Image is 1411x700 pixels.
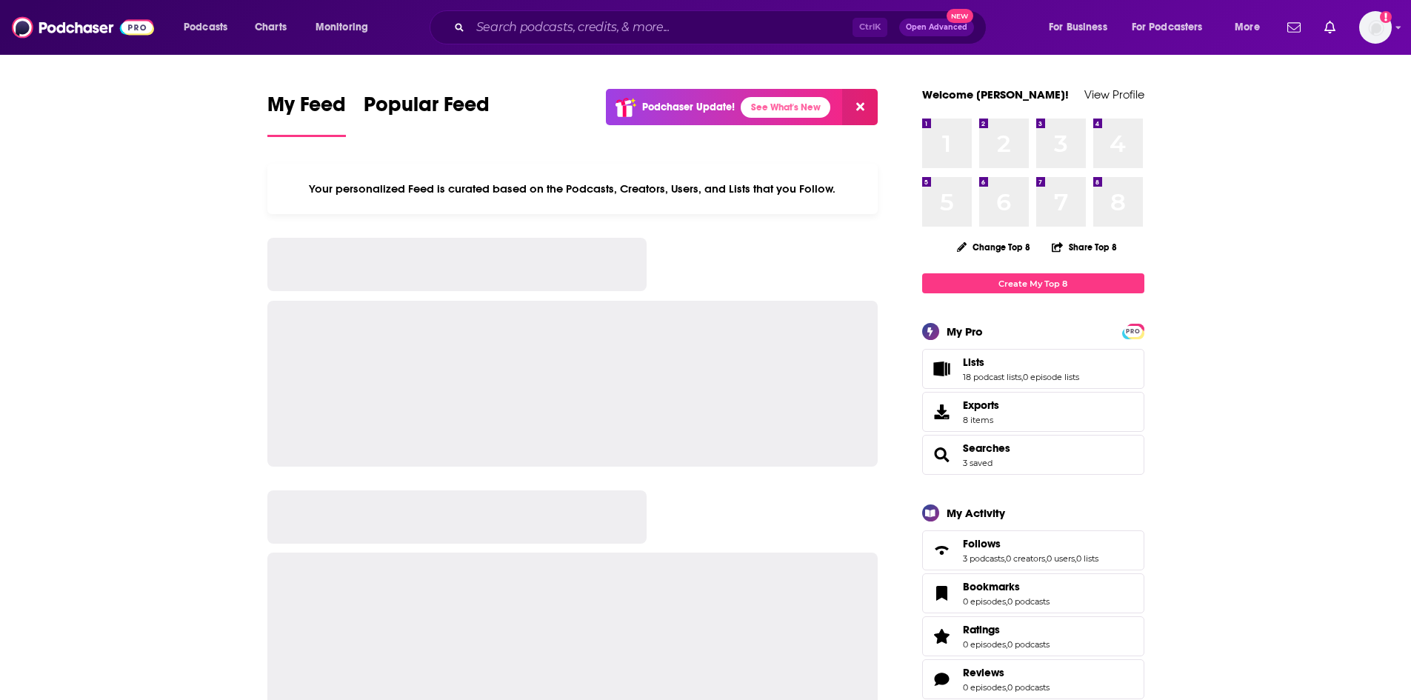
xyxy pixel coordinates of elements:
[741,97,830,118] a: See What's New
[922,530,1144,570] span: Follows
[963,553,1004,564] a: 3 podcasts
[1051,233,1118,261] button: Share Top 8
[922,573,1144,613] span: Bookmarks
[963,458,993,468] a: 3 saved
[963,356,984,369] span: Lists
[922,349,1144,389] span: Lists
[927,359,957,379] a: Lists
[1235,17,1260,38] span: More
[963,623,1050,636] a: Ratings
[947,506,1005,520] div: My Activity
[963,372,1021,382] a: 18 podcast lists
[1318,15,1341,40] a: Show notifications dropdown
[963,682,1006,693] a: 0 episodes
[1281,15,1307,40] a: Show notifications dropdown
[922,659,1144,699] span: Reviews
[12,13,154,41] img: Podchaser - Follow, Share and Rate Podcasts
[927,669,957,690] a: Reviews
[947,324,983,339] div: My Pro
[1359,11,1392,44] span: Logged in as megcassidy
[927,626,957,647] a: Ratings
[1359,11,1392,44] img: User Profile
[963,596,1006,607] a: 0 episodes
[963,580,1050,593] a: Bookmarks
[305,16,387,39] button: open menu
[173,16,247,39] button: open menu
[963,537,1001,550] span: Follows
[1004,553,1006,564] span: ,
[1038,16,1126,39] button: open menu
[922,273,1144,293] a: Create My Top 8
[1006,682,1007,693] span: ,
[963,441,1010,455] a: Searches
[948,238,1040,256] button: Change Top 8
[922,616,1144,656] span: Ratings
[927,444,957,465] a: Searches
[245,16,296,39] a: Charts
[1132,17,1203,38] span: For Podcasters
[1006,596,1007,607] span: ,
[444,10,1001,44] div: Search podcasts, credits, & more...
[963,580,1020,593] span: Bookmarks
[267,92,346,126] span: My Feed
[1006,639,1007,650] span: ,
[1007,639,1050,650] a: 0 podcasts
[922,87,1069,101] a: Welcome [PERSON_NAME]!
[1045,553,1047,564] span: ,
[927,583,957,604] a: Bookmarks
[963,666,1004,679] span: Reviews
[1075,553,1076,564] span: ,
[267,164,878,214] div: Your personalized Feed is curated based on the Podcasts, Creators, Users, and Lists that you Follow.
[853,18,887,37] span: Ctrl K
[963,399,999,412] span: Exports
[963,537,1098,550] a: Follows
[1122,16,1224,39] button: open menu
[1224,16,1278,39] button: open menu
[947,9,973,23] span: New
[963,415,999,425] span: 8 items
[922,435,1144,475] span: Searches
[255,17,287,38] span: Charts
[1007,682,1050,693] a: 0 podcasts
[963,623,1000,636] span: Ratings
[1084,87,1144,101] a: View Profile
[364,92,490,126] span: Popular Feed
[184,17,227,38] span: Podcasts
[927,401,957,422] span: Exports
[922,392,1144,432] a: Exports
[963,639,1006,650] a: 0 episodes
[1007,596,1050,607] a: 0 podcasts
[1049,17,1107,38] span: For Business
[1124,326,1142,337] span: PRO
[1076,553,1098,564] a: 0 lists
[470,16,853,39] input: Search podcasts, credits, & more...
[642,101,735,113] p: Podchaser Update!
[927,540,957,561] a: Follows
[899,19,974,36] button: Open AdvancedNew
[1023,372,1079,382] a: 0 episode lists
[963,356,1079,369] a: Lists
[267,92,346,137] a: My Feed
[364,92,490,137] a: Popular Feed
[1047,553,1075,564] a: 0 users
[1021,372,1023,382] span: ,
[1124,325,1142,336] a: PRO
[1380,11,1392,23] svg: Add a profile image
[963,666,1050,679] a: Reviews
[1359,11,1392,44] button: Show profile menu
[316,17,368,38] span: Monitoring
[1006,553,1045,564] a: 0 creators
[906,24,967,31] span: Open Advanced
